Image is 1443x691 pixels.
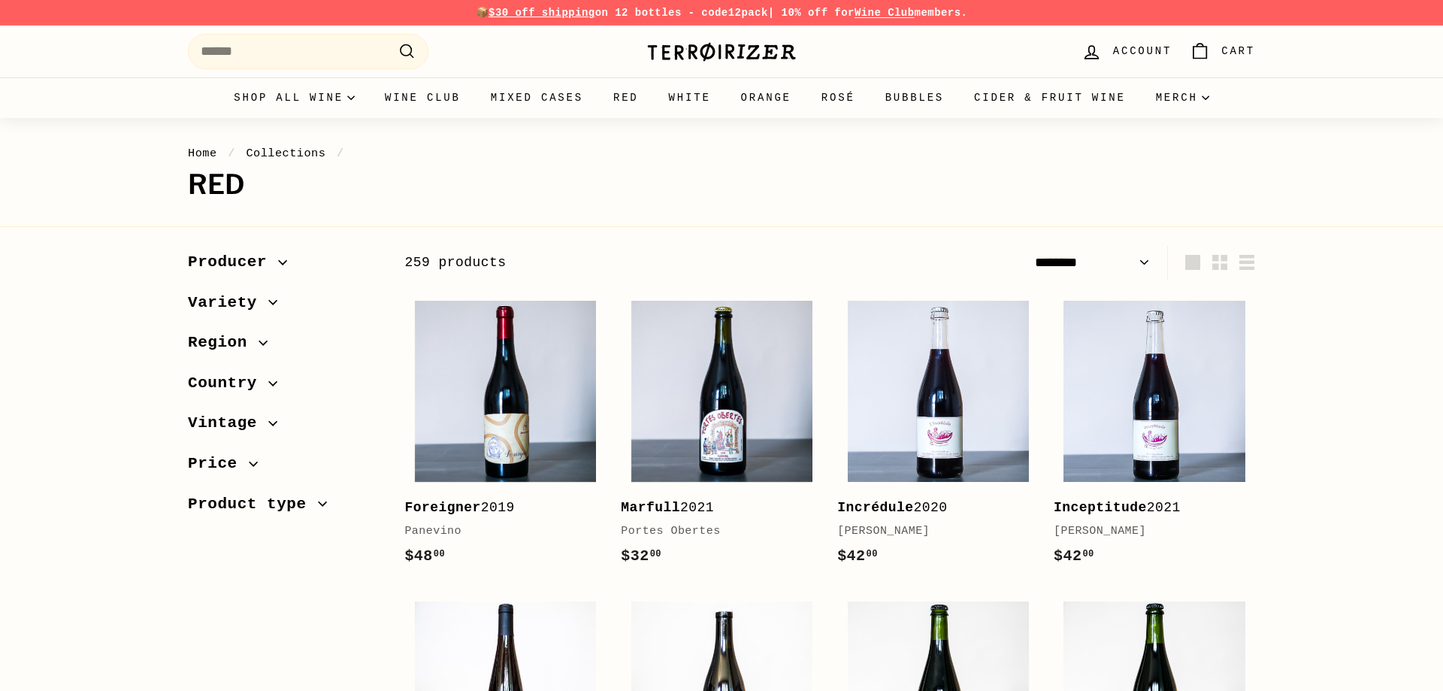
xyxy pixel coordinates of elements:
button: Product type [188,488,380,529]
a: Home [188,147,217,160]
span: / [224,147,239,160]
span: $30 off shipping [489,7,595,19]
a: Account [1072,29,1181,74]
summary: Merch [1141,77,1224,118]
b: Incrédule [837,500,913,515]
b: Foreigner [404,500,480,515]
a: Foreigner2019Panevino [404,291,606,583]
span: Variety [188,290,268,316]
a: Wine Club [855,7,915,19]
button: Country [188,367,380,408]
strong: 12pack [728,7,768,19]
a: Rosé [806,77,870,118]
a: Red [598,77,654,118]
b: Marfull [621,500,680,515]
a: Bubbles [870,77,959,118]
sup: 00 [650,549,661,559]
span: Price [188,451,249,477]
span: Product type [188,492,318,517]
div: Primary [158,77,1285,118]
span: Vintage [188,411,268,436]
a: Wine Club [370,77,476,118]
a: Collections [246,147,325,160]
div: 2021 [1054,497,1240,519]
div: 2021 [621,497,807,519]
sup: 00 [867,549,878,559]
h1: Red [188,170,1255,200]
span: Country [188,371,268,396]
span: Account [1113,43,1172,59]
a: Orange [726,77,806,118]
span: $42 [1054,547,1094,565]
span: $42 [837,547,878,565]
span: Producer [188,250,278,275]
span: Region [188,330,259,356]
a: Incrédule2020[PERSON_NAME] [837,291,1039,583]
a: White [654,77,726,118]
button: Producer [188,246,380,286]
b: Inceptitude [1054,500,1147,515]
span: Cart [1221,43,1255,59]
p: 📦 on 12 bottles - code | 10% off for members. [188,5,1255,21]
summary: Shop all wine [219,77,370,118]
span: $32 [621,547,661,565]
a: Inceptitude2021[PERSON_NAME] [1054,291,1255,583]
div: Panevino [404,523,591,541]
a: Cart [1181,29,1264,74]
button: Variety [188,286,380,327]
a: Cider & Fruit Wine [959,77,1141,118]
div: [PERSON_NAME] [837,523,1024,541]
a: Marfull2021Portes Obertes [621,291,822,583]
sup: 00 [1082,549,1094,559]
div: 2019 [404,497,591,519]
button: Price [188,447,380,488]
nav: breadcrumbs [188,144,1255,162]
sup: 00 [434,549,445,559]
div: 259 products [404,252,830,274]
a: Mixed Cases [476,77,598,118]
span: $48 [404,547,445,565]
div: 2020 [837,497,1024,519]
div: Portes Obertes [621,523,807,541]
button: Region [188,326,380,367]
button: Vintage [188,407,380,447]
div: [PERSON_NAME] [1054,523,1240,541]
span: / [333,147,348,160]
